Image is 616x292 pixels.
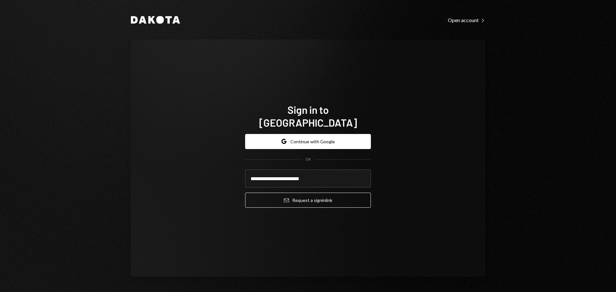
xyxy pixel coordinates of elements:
div: Open account [448,17,485,23]
button: Continue with Google [245,134,371,149]
h1: Sign in to [GEOGRAPHIC_DATA] [245,103,371,129]
button: Request a signinlink [245,193,371,208]
div: OR [305,157,311,162]
a: Open account [448,16,485,23]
